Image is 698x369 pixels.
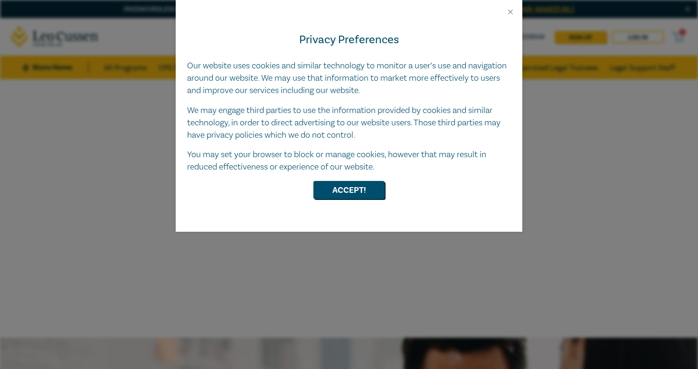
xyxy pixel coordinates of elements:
[187,149,511,173] p: You may set your browser to block or manage cookies, however that may result in reduced effective...
[187,31,511,48] h4: Privacy Preferences
[187,104,511,142] p: We may engage third parties to use the information provided by cookies and similar technology, in...
[506,8,515,16] button: Close
[187,60,511,97] p: Our website uses cookies and similar technology to monitor a user’s use and navigation around our...
[313,181,385,199] button: Accept!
